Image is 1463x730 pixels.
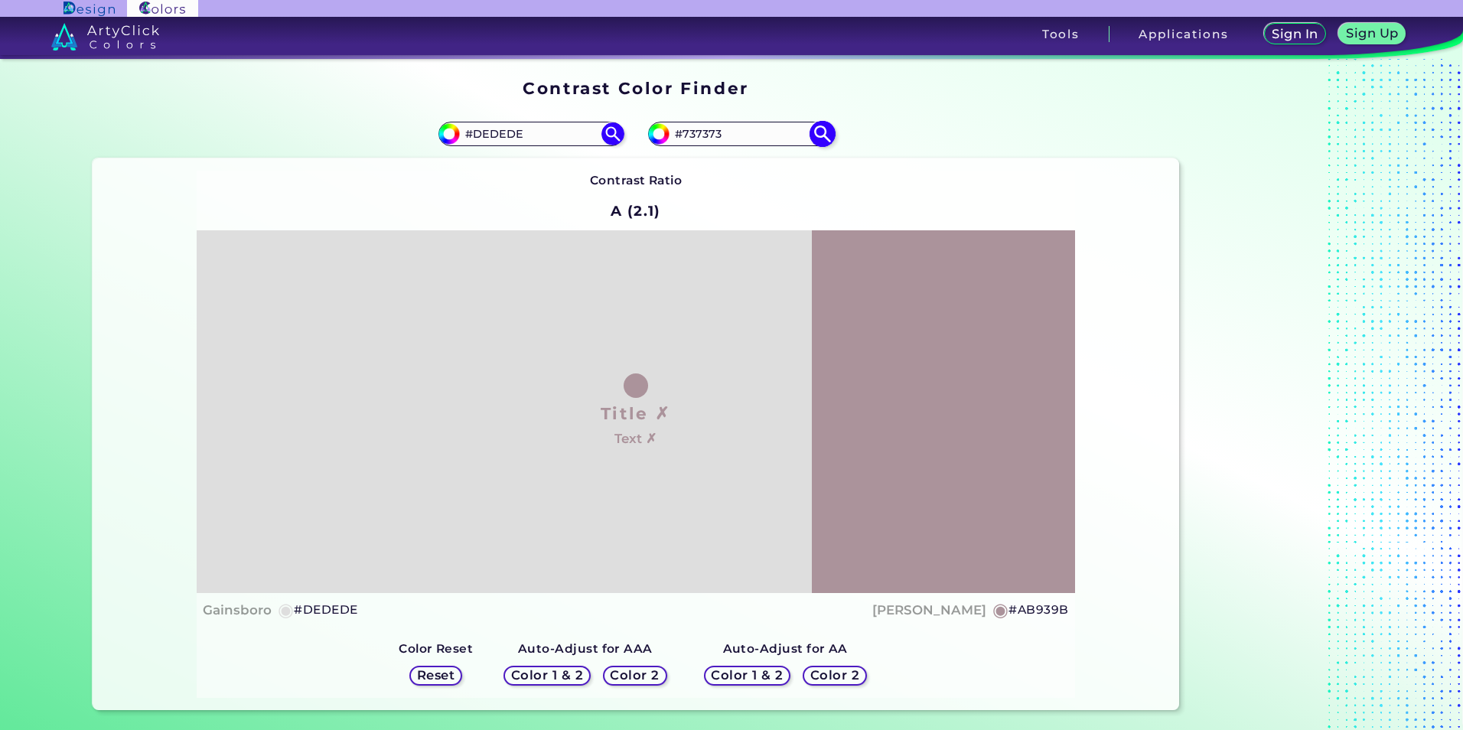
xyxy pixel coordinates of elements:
[601,402,671,425] h1: Title ✗
[515,670,580,681] h5: Color 1 & 2
[399,641,473,656] strong: Color Reset
[1348,28,1396,39] h5: Sign Up
[64,2,115,16] img: ArtyClick Design logo
[670,123,812,144] input: type color 2..
[1139,28,1228,40] h3: Applications
[715,670,780,681] h5: Color 1 & 2
[1008,600,1068,620] h5: #AB939B
[518,641,653,656] strong: Auto-Adjust for AAA
[203,599,272,621] h4: Gainsboro
[809,120,836,147] img: icon search
[813,670,857,681] h5: Color 2
[294,600,357,620] h5: #DEDEDE
[601,122,624,145] img: icon search
[1342,24,1403,44] a: Sign Up
[604,194,667,227] h2: A (2.1)
[460,123,602,144] input: type color 1..
[1042,28,1080,40] h3: Tools
[1267,24,1324,44] a: Sign In
[613,670,657,681] h5: Color 2
[523,77,748,99] h1: Contrast Color Finder
[723,641,848,656] strong: Auto-Adjust for AA
[51,23,159,51] img: logo_artyclick_colors_white.svg
[590,173,683,187] strong: Contrast Ratio
[419,670,453,681] h5: Reset
[872,599,986,621] h4: [PERSON_NAME]
[992,601,1009,619] h5: ◉
[614,428,657,450] h4: Text ✗
[1274,28,1315,40] h5: Sign In
[278,601,295,619] h5: ◉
